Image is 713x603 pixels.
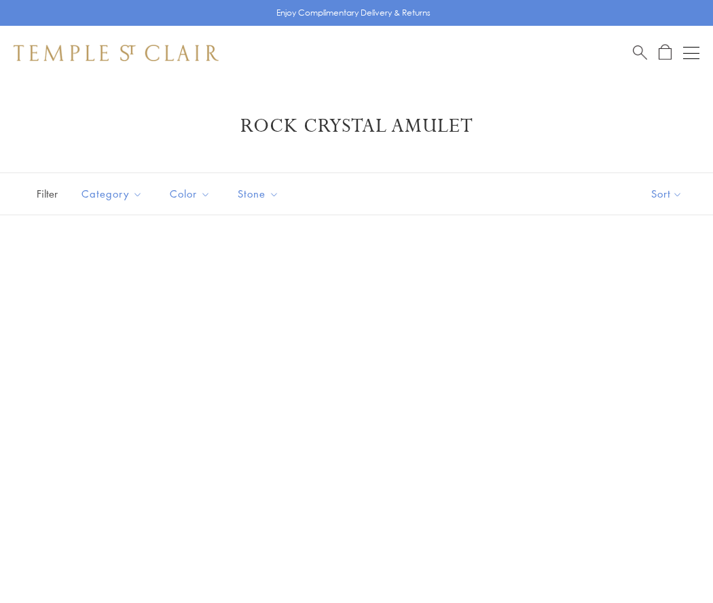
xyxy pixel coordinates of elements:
[683,45,699,61] button: Open navigation
[34,114,679,139] h1: Rock Crystal Amulet
[276,6,431,20] p: Enjoy Complimentary Delivery & Returns
[231,185,289,202] span: Stone
[621,173,713,215] button: Show sort by
[633,44,647,61] a: Search
[227,179,289,209] button: Stone
[71,179,153,209] button: Category
[75,185,153,202] span: Category
[163,185,221,202] span: Color
[160,179,221,209] button: Color
[659,44,672,61] a: Open Shopping Bag
[14,45,219,61] img: Temple St. Clair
